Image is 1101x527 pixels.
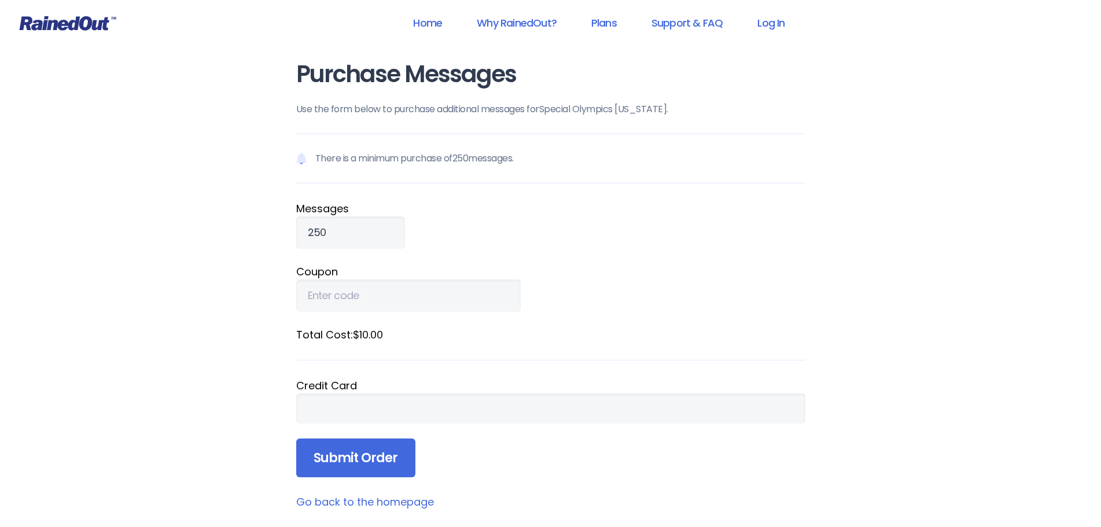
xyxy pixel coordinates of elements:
[296,61,805,87] h1: Purchase Messages
[398,10,457,36] a: Home
[296,327,805,342] label: Total Cost: $10.00
[296,279,521,312] input: Enter code
[296,495,434,509] a: Go back to the homepage
[296,134,805,183] p: There is a minimum purchase of 250 messages.
[296,102,805,116] p: Use the form below to purchase additional messages for Special Olympics [US_STATE] .
[296,201,805,216] label: Message s
[296,438,415,478] input: Submit Order
[296,264,805,279] label: Coupon
[296,378,805,393] div: Credit Card
[576,10,632,36] a: Plans
[462,10,572,36] a: Why RainedOut?
[636,10,738,36] a: Support & FAQ
[296,152,307,165] img: Notification icon
[308,402,794,415] iframe: Secure payment input frame
[296,216,405,249] input: Qty
[742,10,800,36] a: Log In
